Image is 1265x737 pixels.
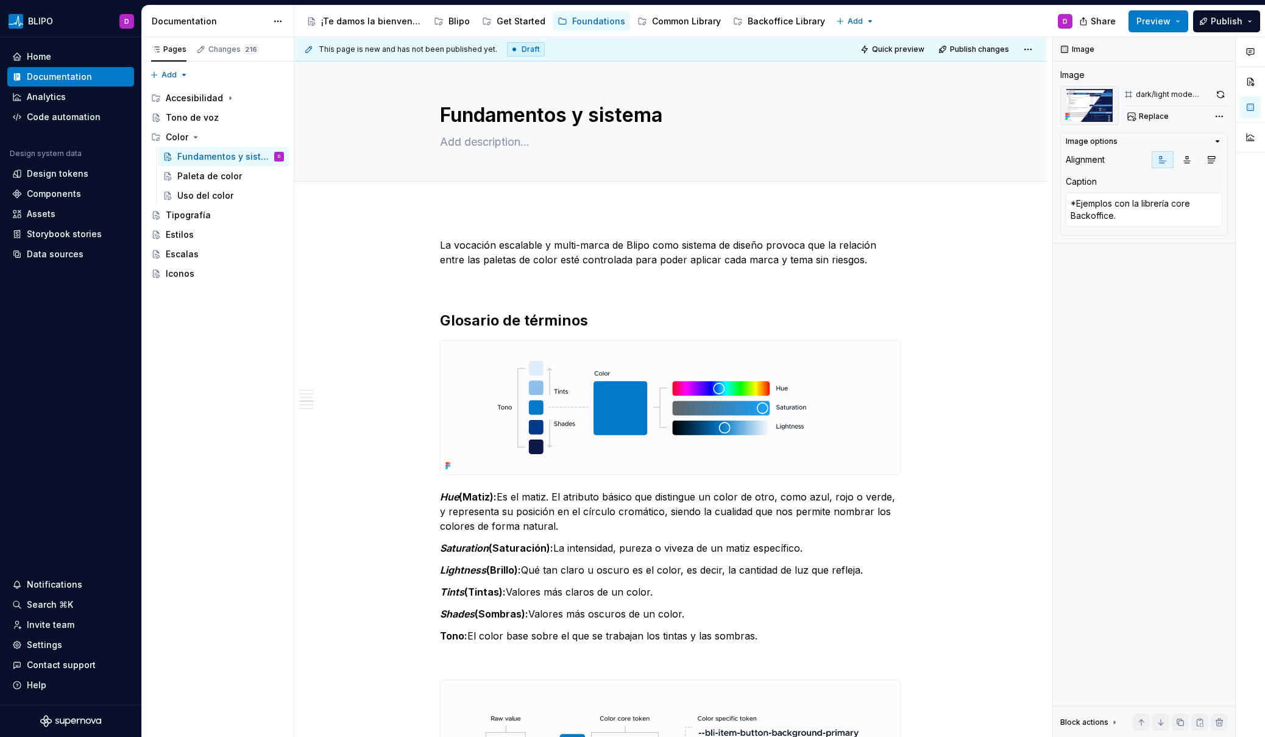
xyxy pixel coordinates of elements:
[146,264,289,283] a: Iconos
[27,639,62,651] div: Settings
[302,9,830,34] div: Page tree
[1091,15,1116,27] span: Share
[158,166,289,186] a: Paleta de color
[1060,86,1119,125] img: 9c24197e-5fc2-465c-92fd-a0bb3c1f9925.png
[302,12,427,31] a: ¡Te damos la bienvenida a Blipo!
[1136,15,1171,27] span: Preview
[27,679,46,691] div: Help
[1063,16,1068,26] div: D
[440,608,528,620] strong: (Sombras):
[151,45,186,54] div: Pages
[27,208,55,220] div: Assets
[440,607,901,621] p: Valores más oscuros de un color.
[440,608,475,620] em: Shades
[1066,176,1097,188] div: Caption
[728,12,830,31] a: Backoffice Library
[166,248,199,260] div: Escalas
[872,45,924,54] span: Quick preview
[440,311,901,330] h2: Glosario de términos
[1060,717,1108,727] div: Block actions
[440,586,506,598] strong: (Tintas):
[146,108,289,127] a: Tono de voz
[27,91,66,103] div: Analytics
[166,229,194,241] div: Estilos
[522,45,540,54] span: Draft
[166,131,188,143] div: Color
[27,111,101,123] div: Code automation
[1066,193,1222,227] textarea: *Ejemplos con la librería core Backoffice.
[7,184,134,204] a: Components
[152,15,267,27] div: Documentation
[7,204,134,224] a: Assets
[166,209,211,221] div: Tipografía
[1129,10,1188,32] button: Preview
[158,186,289,205] a: Uso del color
[9,14,23,29] img: 45309493-d480-4fb3-9f86-8e3098b627c9.png
[7,675,134,695] button: Help
[477,12,550,31] a: Get Started
[1139,112,1169,121] span: Replace
[553,12,630,31] a: Foundations
[7,244,134,264] a: Data sources
[27,599,73,611] div: Search ⌘K
[440,585,901,599] p: Valores más claros de un color.
[857,41,930,58] button: Quick preview
[848,16,863,26] span: Add
[440,542,553,554] strong: (Saturación):
[1066,137,1118,146] div: Image options
[40,715,101,727] svg: Supernova Logo
[166,268,194,280] div: Iconos
[177,151,272,163] div: Fundamentos y sistema
[321,15,422,27] div: ¡Te damos la bienvenida a Blipo!
[7,87,134,107] a: Analytics
[448,15,470,27] div: Blipo
[1211,15,1242,27] span: Publish
[440,541,901,555] p: La intensidad, pureza o viveza de un matiz específico.
[7,224,134,244] a: Storybook stories
[7,595,134,614] button: Search ⌘K
[1060,69,1085,81] div: Image
[748,15,825,27] div: Backoffice Library
[440,628,901,643] p: El color base sobre el que se trabajan los tintas y las sombras.
[440,491,497,503] strong: (Matiz):
[7,67,134,87] a: Documentation
[1060,714,1119,731] div: Block actions
[27,579,82,591] div: Notifications
[278,151,280,163] div: D
[7,164,134,183] a: Design tokens
[166,92,223,104] div: Accesibilidad
[440,564,521,576] strong: (Brillo):
[440,564,486,576] em: Lightness
[27,659,96,671] div: Contact support
[440,542,489,554] em: Saturation
[28,15,53,27] div: BLIPO
[441,341,900,474] img: efa6666c-291d-4d9f-b8f5-1e1ac9c3865f.png
[935,41,1015,58] button: Publish changes
[27,619,74,631] div: Invite team
[146,88,289,283] div: Page tree
[572,15,625,27] div: Foundations
[146,88,289,108] div: Accesibilidad
[2,8,139,34] button: BLIPOD
[243,45,259,54] span: 216
[319,45,497,54] span: This page is new and has not been published yet.
[177,190,233,202] div: Uso del color
[166,112,219,124] div: Tono de voz
[440,586,464,598] em: Tints
[27,188,81,200] div: Components
[7,615,134,635] a: Invite team
[146,205,289,225] a: Tipografía
[1136,90,1211,99] div: dark/light mode desktop
[161,70,177,80] span: Add
[7,635,134,655] a: Settings
[124,16,129,26] div: D
[177,170,242,182] div: Paleta de color
[832,13,878,30] button: Add
[440,563,901,577] p: Qué tan claro u oscuro es el color, es decir, la cantidad de luz que refleja.
[7,107,134,127] a: Code automation
[440,491,459,503] em: Hue
[27,71,92,83] div: Documentation
[7,655,134,675] button: Contact support
[146,66,192,84] button: Add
